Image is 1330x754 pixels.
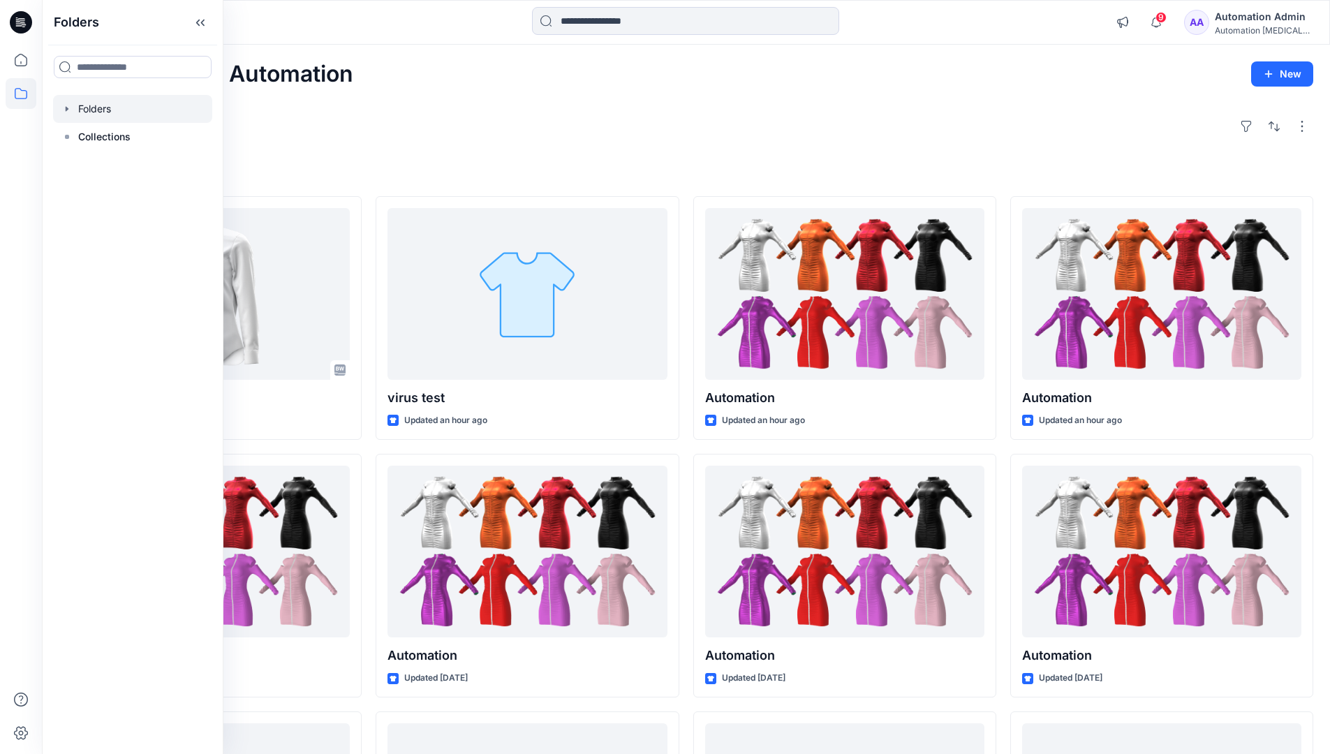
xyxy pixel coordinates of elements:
p: virus test [387,388,667,408]
div: AA [1184,10,1209,35]
p: Automation [705,388,984,408]
p: Automation [387,646,667,665]
span: 9 [1155,12,1167,23]
a: Automation [705,208,984,380]
p: Updated an hour ago [1039,413,1122,428]
a: Automation [387,466,667,638]
div: Automation Admin [1215,8,1313,25]
p: Automation [705,646,984,665]
p: Automation [1022,388,1301,408]
p: Updated [DATE] [404,671,468,686]
p: Automation [1022,646,1301,665]
button: New [1251,61,1313,87]
p: Updated [DATE] [1039,671,1102,686]
h4: Styles [59,165,1313,182]
a: Automation [1022,466,1301,638]
div: Automation [MEDICAL_DATA]... [1215,25,1313,36]
a: Automation [705,466,984,638]
p: Collections [78,128,131,145]
p: Updated an hour ago [722,413,805,428]
a: virus test [387,208,667,380]
a: Automation [1022,208,1301,380]
p: Updated an hour ago [404,413,487,428]
p: Updated [DATE] [722,671,785,686]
